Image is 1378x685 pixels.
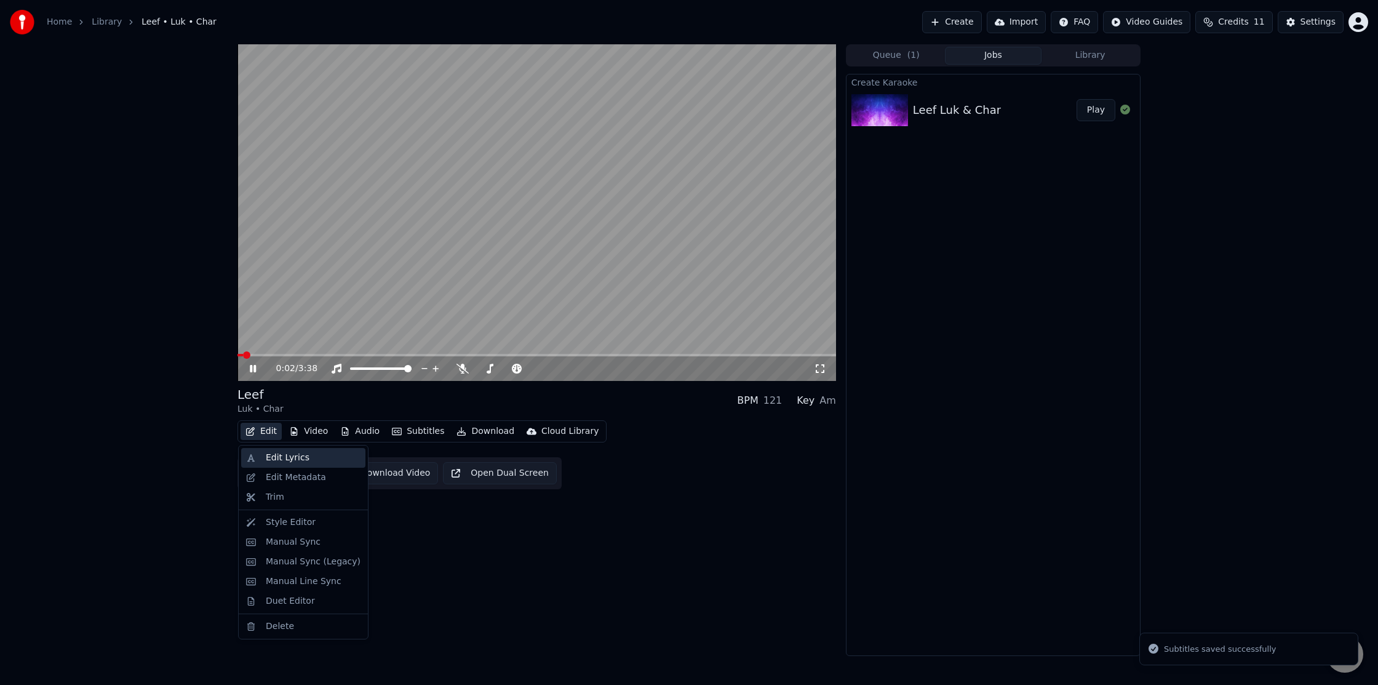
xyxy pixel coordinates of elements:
[92,16,122,28] a: Library
[987,11,1046,33] button: Import
[10,10,34,34] img: youka
[266,452,309,464] div: Edit Lyrics
[763,393,783,408] div: 121
[266,595,315,607] div: Duet Editor
[141,16,217,28] span: Leef • Luk • Char
[237,403,284,415] div: Luk • Char
[276,363,306,375] div: /
[797,393,814,408] div: Key
[241,423,282,440] button: Edit
[1254,16,1265,28] span: 11
[1300,16,1336,28] div: Settings
[1041,47,1139,65] button: Library
[47,16,72,28] a: Home
[387,423,449,440] button: Subtitles
[922,11,982,33] button: Create
[266,471,326,484] div: Edit Metadata
[266,516,316,529] div: Style Editor
[1195,11,1272,33] button: Credits11
[47,16,217,28] nav: breadcrumb
[298,363,317,375] span: 3:38
[1218,16,1248,28] span: Credits
[266,536,321,548] div: Manual Sync
[284,423,333,440] button: Video
[945,47,1042,65] button: Jobs
[1278,11,1344,33] button: Settings
[1103,11,1190,33] button: Video Guides
[266,491,284,503] div: Trim
[737,393,758,408] div: BPM
[335,423,384,440] button: Audio
[452,423,519,440] button: Download
[819,393,836,408] div: Am
[848,47,945,65] button: Queue
[1164,643,1276,655] div: Subtitles saved successfully
[443,462,557,484] button: Open Dual Screen
[1077,99,1115,121] button: Play
[846,74,1140,89] div: Create Karaoke
[1051,11,1098,33] button: FAQ
[541,425,599,438] div: Cloud Library
[276,363,295,375] span: 0:02
[266,556,360,568] div: Manual Sync (Legacy)
[266,620,294,633] div: Delete
[913,102,1001,119] div: Leef Luk & Char
[338,462,438,484] button: Download Video
[237,386,284,403] div: Leef
[266,575,341,588] div: Manual Line Sync
[907,49,920,62] span: ( 1 )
